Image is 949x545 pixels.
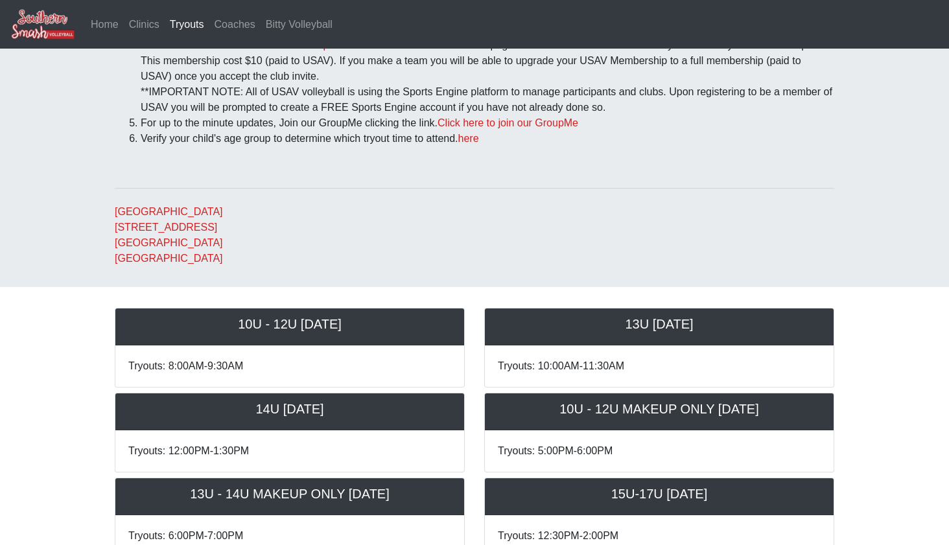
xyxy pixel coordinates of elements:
a: Home [86,12,124,38]
h5: 10U - 12U MAKEUP ONLY [DATE] [498,401,821,417]
p: Tryouts: 12:00PM-1:30PM [128,443,451,459]
p: Tryouts: 8:00AM-9:30AM [128,358,451,374]
a: Click here to join our GroupMe [438,117,578,128]
a: Clinics [124,12,165,38]
img: Southern Smash Volleyball [10,8,75,40]
li: Register with USAV Volleyball. and follow instruction listed on that page. You should be able to ... [141,22,834,115]
h5: 15U-17U [DATE] [498,486,821,502]
p: Tryouts: 5:00PM-6:00PM [498,443,821,459]
a: here [458,133,479,144]
li: For up to the minute updates, Join our GroupMe clicking the link. [141,115,834,131]
h5: 10U - 12U [DATE] [128,316,451,332]
h5: 14U [DATE] [128,401,451,417]
a: [GEOGRAPHIC_DATA][STREET_ADDRESS][GEOGRAPHIC_DATA][GEOGRAPHIC_DATA] [115,206,223,264]
li: Verify your child's age group to determine which tryout time to attend. [141,131,834,146]
p: Tryouts: 6:00PM-7:00PM [128,528,451,544]
p: Tryouts: 12:30PM-2:00PM [498,528,821,544]
a: Coaches [209,12,261,38]
h5: 13U - 14U MAKEUP ONLY [DATE] [128,486,451,502]
a: Bitty Volleyball [261,12,338,38]
p: Tryouts: 10:00AM-11:30AM [498,358,821,374]
h5: 13U [DATE] [498,316,821,332]
a: Tryouts [165,12,209,38]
